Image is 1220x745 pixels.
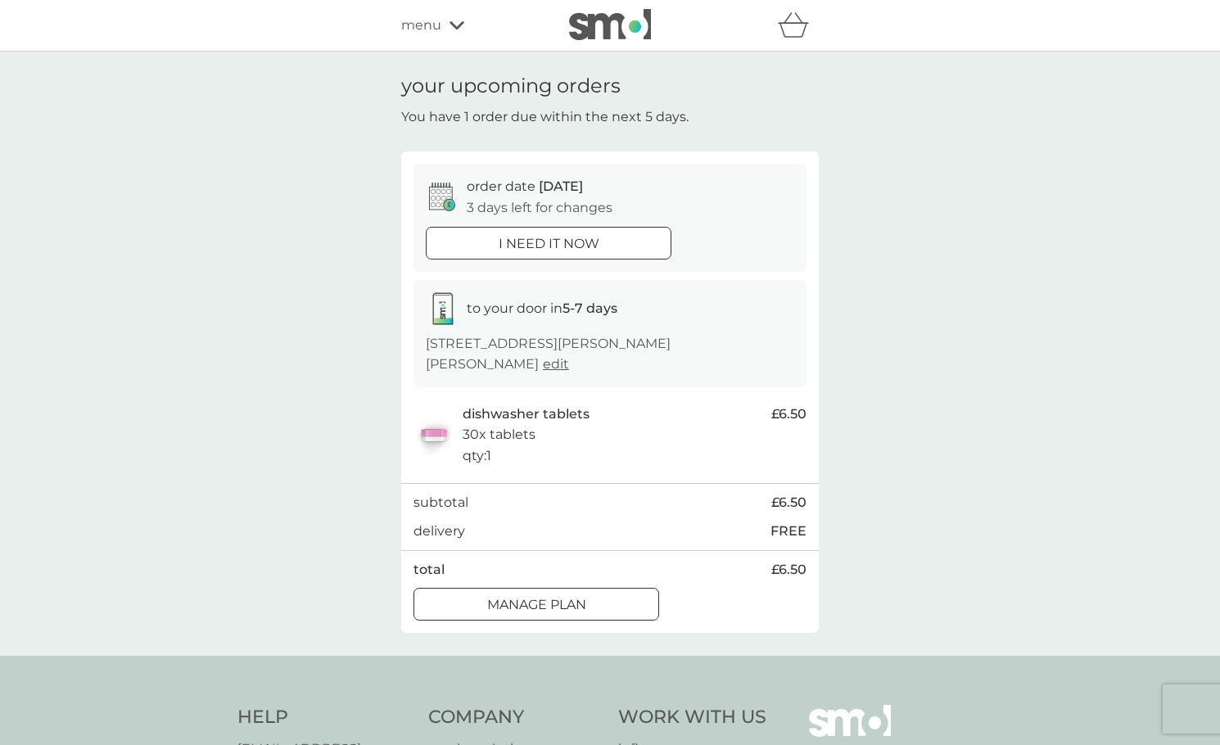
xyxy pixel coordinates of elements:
[426,227,671,260] button: i need it now
[413,588,659,621] button: Manage plan
[499,233,599,255] p: i need it now
[428,705,603,730] h4: Company
[463,445,491,467] p: qty : 1
[467,300,617,316] span: to your door in
[401,74,621,98] h1: your upcoming orders
[487,594,586,616] p: Manage plan
[401,106,689,128] p: You have 1 order due within the next 5 days.
[401,15,441,36] span: menu
[569,9,651,40] img: smol
[467,176,583,197] p: order date
[463,424,535,445] p: 30x tablets
[543,356,569,372] a: edit
[463,404,590,425] p: dishwasher tablets
[563,300,617,316] strong: 5-7 days
[770,521,807,542] p: FREE
[618,705,766,730] h4: Work With Us
[413,559,445,580] p: total
[413,492,468,513] p: subtotal
[467,197,612,219] p: 3 days left for changes
[426,333,794,375] p: [STREET_ADDRESS][PERSON_NAME][PERSON_NAME]
[771,492,807,513] span: £6.50
[771,559,807,580] span: £6.50
[237,705,412,730] h4: Help
[413,521,465,542] p: delivery
[771,404,807,425] span: £6.50
[778,9,819,42] div: basket
[539,178,583,194] span: [DATE]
